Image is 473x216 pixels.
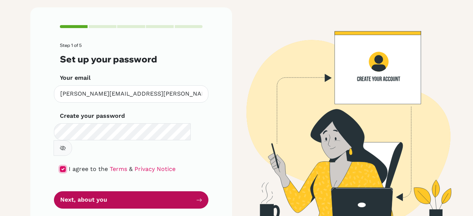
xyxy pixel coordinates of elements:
[60,54,203,65] h3: Set up your password
[110,165,127,172] a: Terms
[135,165,176,172] a: Privacy Notice
[54,191,208,209] button: Next, about you
[69,165,108,172] span: I agree to the
[60,42,82,48] span: Step 1 of 5
[60,112,125,120] label: Create your password
[60,73,91,82] label: Your email
[129,165,133,172] span: &
[54,85,208,103] input: Insert your email*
